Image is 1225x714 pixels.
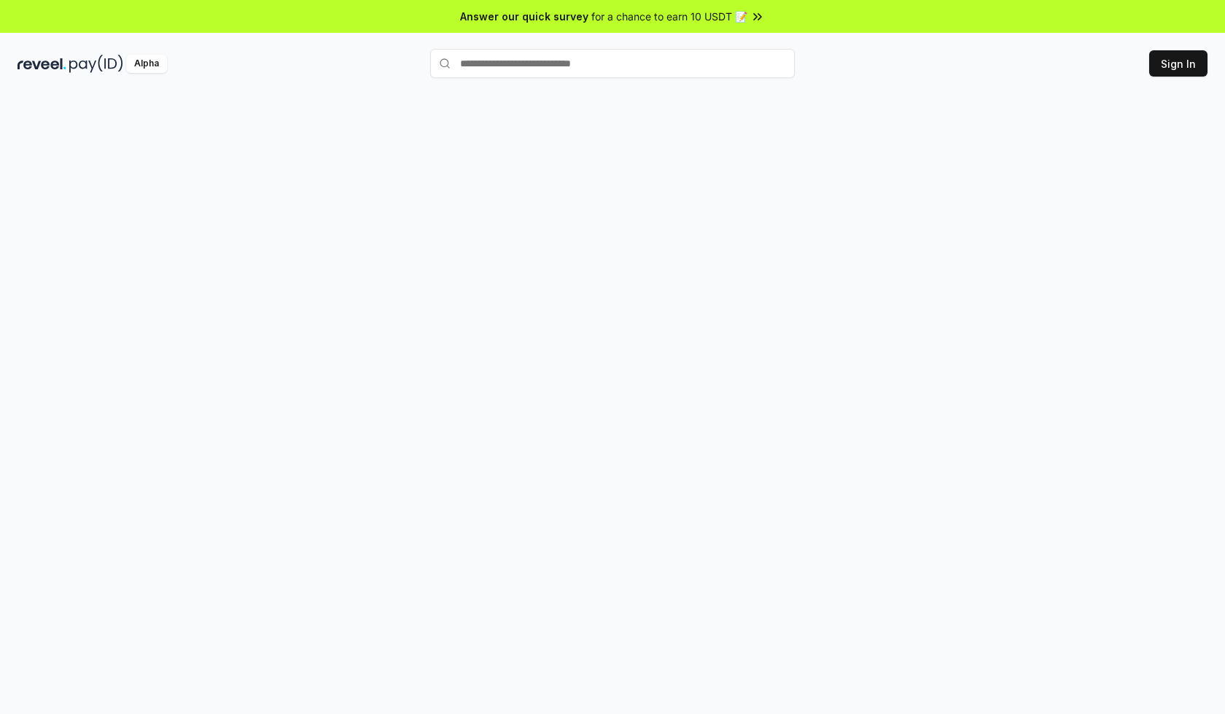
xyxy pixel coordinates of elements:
[460,9,588,24] span: Answer our quick survey
[69,55,123,73] img: pay_id
[17,55,66,73] img: reveel_dark
[591,9,747,24] span: for a chance to earn 10 USDT 📝
[1149,50,1207,77] button: Sign In
[126,55,167,73] div: Alpha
